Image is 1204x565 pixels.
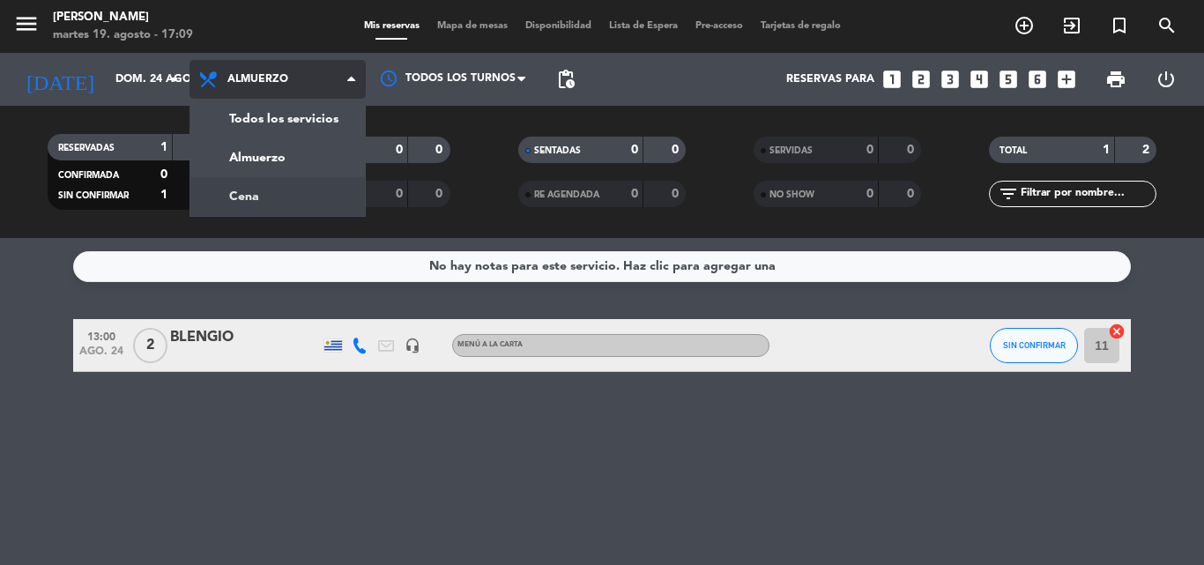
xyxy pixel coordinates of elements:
[58,171,119,180] span: CONFIRMADA
[687,21,752,31] span: Pre-acceso
[672,188,682,200] strong: 0
[517,21,600,31] span: Disponibilidad
[79,325,123,346] span: 13:00
[227,73,288,85] span: Almuerzo
[79,346,123,366] span: ago. 24
[534,146,581,155] span: SENTADAS
[769,190,814,199] span: NO SHOW
[1014,15,1035,36] i: add_circle_outline
[396,144,403,156] strong: 0
[672,144,682,156] strong: 0
[355,21,428,31] span: Mis reservas
[58,191,129,200] span: SIN CONFIRMAR
[1109,15,1130,36] i: turned_in_not
[866,144,873,156] strong: 0
[1026,68,1049,91] i: looks_6
[1019,184,1156,204] input: Filtrar por nombre...
[457,341,523,348] span: MENÚ A LA CARTA
[53,9,193,26] div: [PERSON_NAME]
[881,68,903,91] i: looks_one
[1142,144,1153,156] strong: 2
[435,144,446,156] strong: 0
[555,69,576,90] span: pending_actions
[968,68,991,91] i: looks_4
[939,68,962,91] i: looks_3
[396,188,403,200] strong: 0
[631,188,638,200] strong: 0
[786,73,874,85] span: Reservas para
[998,183,1019,204] i: filter_list
[429,256,776,277] div: No hay notas para este servicio. Haz clic para agregar una
[534,190,599,199] span: RE AGENDADA
[997,68,1020,91] i: looks_5
[170,326,320,349] div: BLENGIO
[1103,144,1110,156] strong: 1
[190,138,365,177] a: Almuerzo
[190,100,365,138] a: Todos los servicios
[1108,323,1126,340] i: cancel
[160,189,167,201] strong: 1
[13,60,107,99] i: [DATE]
[1061,15,1082,36] i: exit_to_app
[53,26,193,44] div: martes 19. agosto - 17:09
[160,168,167,181] strong: 0
[910,68,933,91] i: looks_two
[160,141,167,153] strong: 1
[58,144,115,152] span: RESERVADAS
[1156,69,1177,90] i: power_settings_new
[752,21,850,31] span: Tarjetas de regalo
[1156,15,1178,36] i: search
[13,11,40,37] i: menu
[907,188,918,200] strong: 0
[164,69,185,90] i: arrow_drop_down
[190,177,365,216] a: Cena
[907,144,918,156] strong: 0
[1055,68,1078,91] i: add_box
[428,21,517,31] span: Mapa de mesas
[990,328,1078,363] button: SIN CONFIRMAR
[1105,69,1126,90] span: print
[1141,53,1191,106] div: LOG OUT
[866,188,873,200] strong: 0
[600,21,687,31] span: Lista de Espera
[631,144,638,156] strong: 0
[13,11,40,43] button: menu
[133,328,167,363] span: 2
[435,188,446,200] strong: 0
[1000,146,1027,155] span: TOTAL
[769,146,813,155] span: SERVIDAS
[1003,340,1066,350] span: SIN CONFIRMAR
[405,338,420,353] i: headset_mic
